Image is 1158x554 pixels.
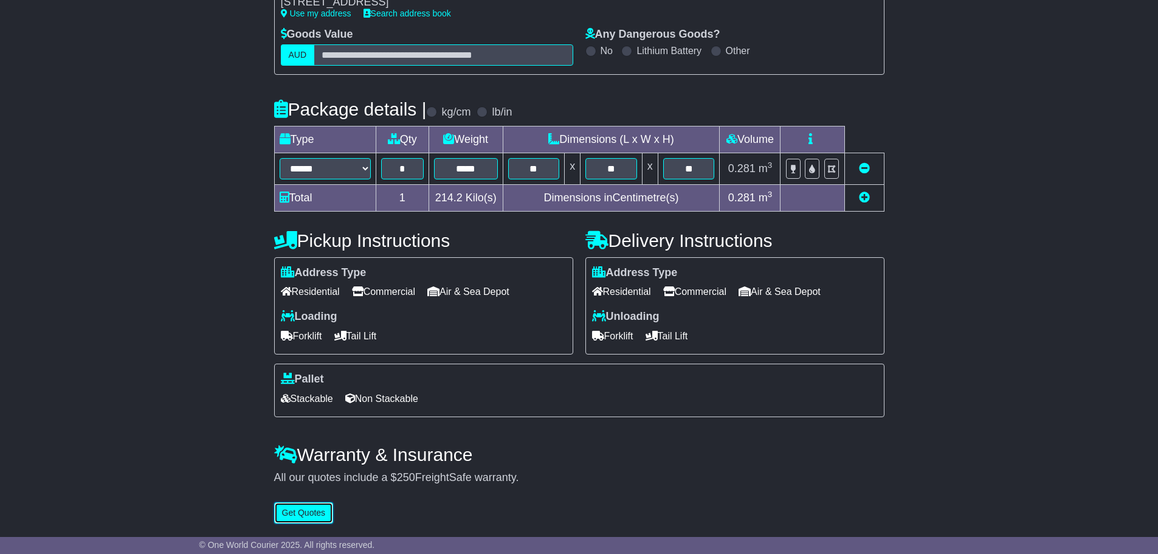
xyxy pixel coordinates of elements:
[274,230,573,251] h4: Pickup Instructions
[592,282,651,301] span: Residential
[636,45,701,57] label: Lithium Battery
[274,184,376,211] td: Total
[281,373,324,386] label: Pallet
[728,162,756,175] span: 0.281
[565,153,581,184] td: x
[281,327,322,345] span: Forklift
[364,9,451,18] a: Search address book
[281,310,337,324] label: Loading
[429,184,503,211] td: Kilo(s)
[768,161,773,170] sup: 3
[441,106,470,119] label: kg/cm
[601,45,613,57] label: No
[281,44,315,66] label: AUD
[281,389,333,408] span: Stackable
[492,106,512,119] label: lb/in
[427,282,509,301] span: Air & Sea Depot
[345,389,418,408] span: Non Stackable
[726,45,750,57] label: Other
[274,502,334,524] button: Get Quotes
[274,126,376,153] td: Type
[503,126,720,153] td: Dimensions (L x W x H)
[759,162,773,175] span: m
[281,282,340,301] span: Residential
[274,99,427,119] h4: Package details |
[334,327,377,345] span: Tail Lift
[592,310,660,324] label: Unloading
[352,282,415,301] span: Commercial
[274,471,884,485] div: All our quotes include a $ FreightSafe warranty.
[281,9,351,18] a: Use my address
[739,282,821,301] span: Air & Sea Depot
[592,266,678,280] label: Address Type
[376,184,429,211] td: 1
[585,28,720,41] label: Any Dangerous Goods?
[642,153,658,184] td: x
[663,282,726,301] span: Commercial
[397,471,415,483] span: 250
[199,540,375,550] span: © One World Courier 2025. All rights reserved.
[728,192,756,204] span: 0.281
[503,184,720,211] td: Dimensions in Centimetre(s)
[859,192,870,204] a: Add new item
[281,28,353,41] label: Goods Value
[720,126,781,153] td: Volume
[281,266,367,280] label: Address Type
[759,192,773,204] span: m
[768,190,773,199] sup: 3
[429,126,503,153] td: Weight
[585,230,884,251] h4: Delivery Instructions
[646,327,688,345] span: Tail Lift
[435,192,463,204] span: 214.2
[274,445,884,465] h4: Warranty & Insurance
[376,126,429,153] td: Qty
[592,327,633,345] span: Forklift
[859,162,870,175] a: Remove this item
